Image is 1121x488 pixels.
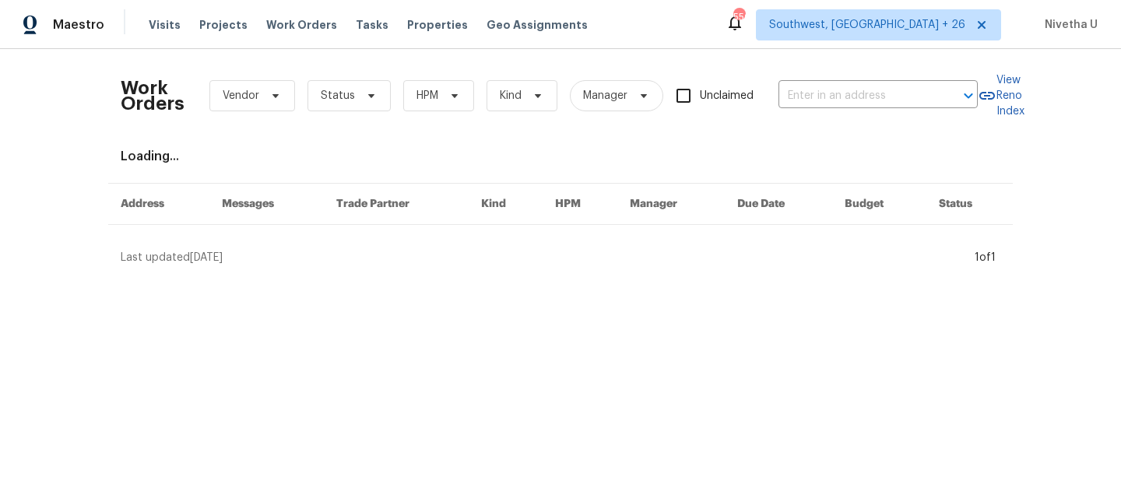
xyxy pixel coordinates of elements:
span: [DATE] [190,252,223,263]
button: Open [958,85,979,107]
th: Budget [832,184,926,225]
th: Kind [469,184,543,225]
span: Vendor [223,88,259,104]
th: Due Date [725,184,832,225]
div: 1 of 1 [975,250,996,265]
span: Geo Assignments [487,17,588,33]
span: Projects [199,17,248,33]
div: 550 [733,9,744,25]
th: Address [108,184,209,225]
span: Unclaimed [700,88,754,104]
h2: Work Orders [121,80,184,111]
span: Kind [500,88,522,104]
span: HPM [416,88,438,104]
div: Last updated [121,250,970,265]
span: Visits [149,17,181,33]
th: Status [926,184,1013,225]
a: View Reno Index [978,72,1024,119]
th: Manager [617,184,725,225]
span: Manager [583,88,627,104]
div: Loading... [121,149,1000,164]
span: Tasks [356,19,388,30]
span: Properties [407,17,468,33]
th: Messages [209,184,324,225]
span: Work Orders [266,17,337,33]
span: Nivetha U [1038,17,1098,33]
span: Southwest, [GEOGRAPHIC_DATA] + 26 [769,17,965,33]
span: Status [321,88,355,104]
th: Trade Partner [324,184,469,225]
input: Enter in an address [778,84,934,108]
th: HPM [543,184,617,225]
span: Maestro [53,17,104,33]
